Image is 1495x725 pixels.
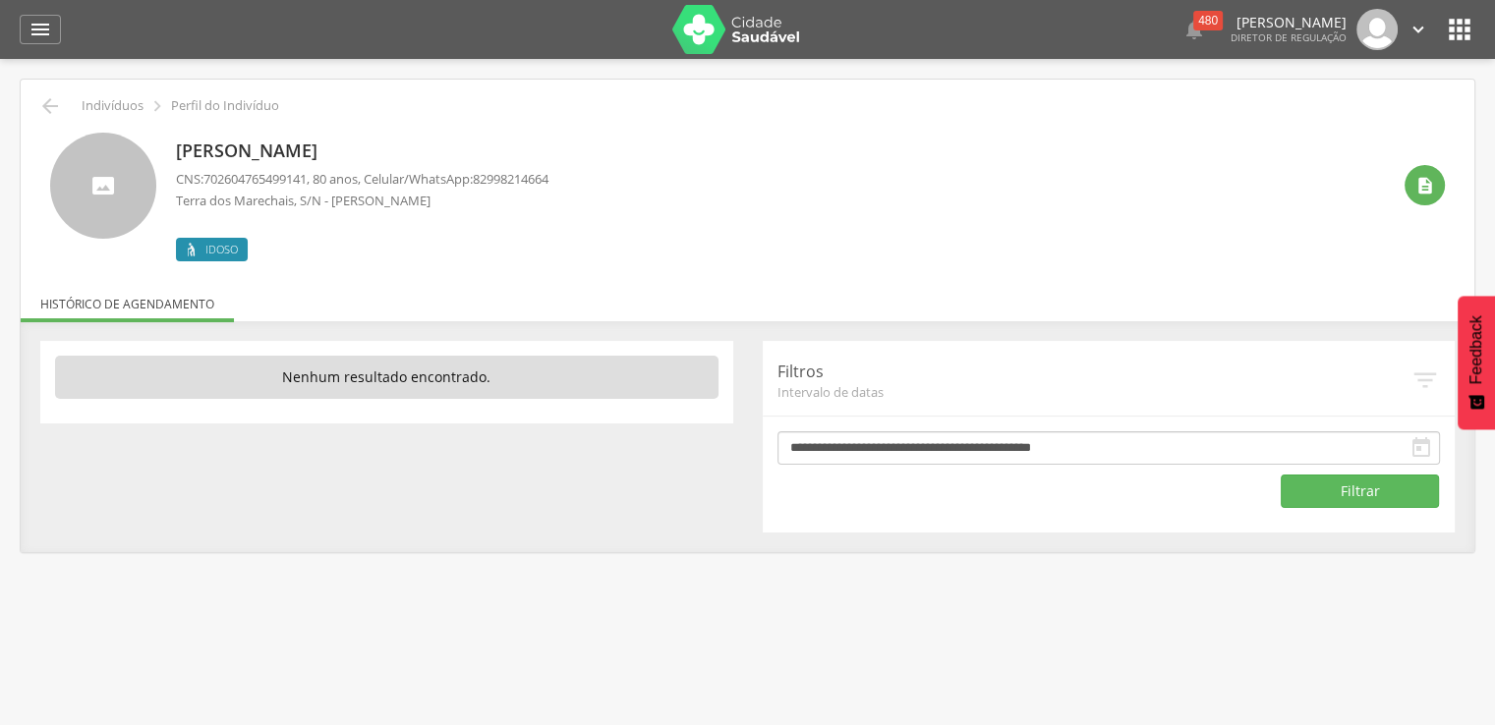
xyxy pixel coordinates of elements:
span: 82998214664 [473,170,548,188]
i:  [1444,14,1475,45]
p: Filtros [777,361,1411,383]
button: Feedback - Mostrar pesquisa [1458,296,1495,429]
span: 702604765499141 [203,170,307,188]
a:  480 [1182,9,1206,50]
i:  [1415,176,1435,195]
div: 480 [1193,11,1223,30]
a:  [1408,9,1429,50]
span: Feedback [1467,315,1485,384]
i:  [1182,18,1206,41]
p: [PERSON_NAME] [176,139,548,164]
span: Diretor de regulação [1231,30,1347,44]
i:  [1409,436,1433,460]
i:  [29,18,52,41]
span: Intervalo de datas [777,383,1411,401]
i:  [1408,19,1429,40]
i:  [1410,365,1440,395]
button: Filtrar [1281,474,1439,508]
a:  [20,15,61,44]
p: Perfil do Indivíduo [171,98,279,114]
i:  [146,95,168,117]
p: Terra dos Marechais, S/N - [PERSON_NAME] [176,192,548,210]
p: [PERSON_NAME] [1231,16,1347,29]
p: Nenhum resultado encontrado. [55,356,719,399]
div: Ver histórico de cadastramento [1405,165,1445,205]
p: CNS: , 80 anos, Celular/WhatsApp: [176,170,548,189]
i: Voltar [38,94,62,118]
p: Indivíduos [82,98,144,114]
span: Idoso [205,242,238,257]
